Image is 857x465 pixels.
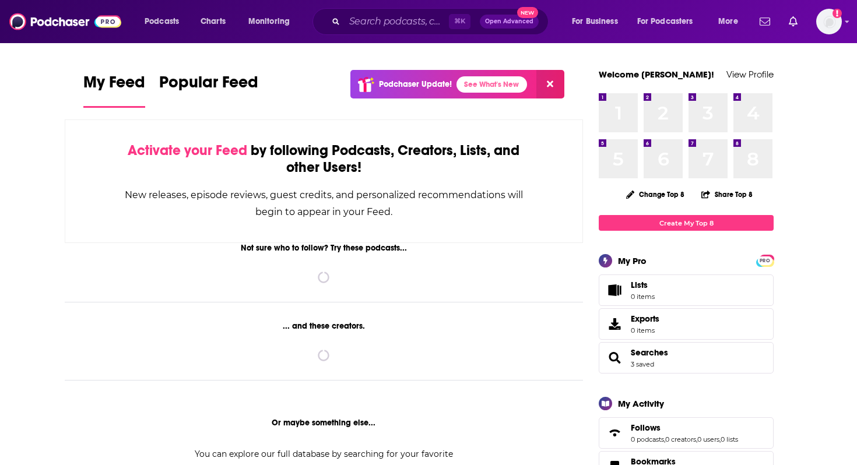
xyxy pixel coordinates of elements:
a: Searches [631,347,668,358]
div: Or maybe something else... [65,418,583,428]
button: Open AdvancedNew [480,15,539,29]
input: Search podcasts, credits, & more... [345,12,449,31]
span: Searches [599,342,774,374]
img: User Profile [816,9,842,34]
div: ... and these creators. [65,321,583,331]
span: Activate your Feed [128,142,247,159]
button: open menu [564,12,633,31]
button: open menu [710,12,753,31]
span: For Podcasters [637,13,693,30]
span: Monitoring [248,13,290,30]
span: 0 items [631,326,659,334]
span: Lists [631,280,655,290]
span: Logged in as DKCLifestyle [816,9,842,34]
img: Podchaser - Follow, Share and Rate Podcasts [9,10,121,33]
span: Lists [603,282,626,298]
button: Share Top 8 [701,183,753,206]
span: New [517,7,538,18]
div: by following Podcasts, Creators, Lists, and other Users! [124,142,524,176]
span: Exports [631,313,659,324]
span: Lists [631,280,648,290]
div: Not sure who to follow? Try these podcasts... [65,243,583,253]
a: Lists [599,274,774,306]
span: Follows [599,417,774,449]
p: Podchaser Update! [379,79,452,89]
span: 0 items [631,293,655,301]
button: Change Top 8 [619,187,691,202]
span: ⌘ K [449,14,470,29]
a: 0 users [697,435,719,443]
span: Follows [631,422,661,433]
button: Show profile menu [816,9,842,34]
span: , [719,435,721,443]
span: , [696,435,697,443]
a: 0 podcasts [631,435,664,443]
a: Create My Top 8 [599,215,774,231]
a: Popular Feed [159,72,258,108]
a: Charts [193,12,233,31]
span: More [718,13,738,30]
span: Charts [201,13,226,30]
span: Exports [603,316,626,332]
span: Popular Feed [159,72,258,99]
a: Exports [599,308,774,340]
a: 0 lists [721,435,738,443]
button: open menu [136,12,194,31]
a: Show notifications dropdown [784,12,802,31]
a: View Profile [726,69,774,80]
span: Podcasts [145,13,179,30]
button: open menu [630,12,710,31]
a: My Feed [83,72,145,108]
a: Follows [631,422,738,433]
div: Search podcasts, credits, & more... [324,8,560,35]
a: See What's New [456,76,527,93]
a: 0 creators [665,435,696,443]
div: New releases, episode reviews, guest credits, and personalized recommendations will begin to appe... [124,186,524,220]
span: , [664,435,665,443]
a: Show notifications dropdown [755,12,775,31]
svg: Add a profile image [833,9,842,18]
div: My Pro [618,255,647,266]
a: PRO [758,256,772,265]
div: My Activity [618,398,664,409]
span: Open Advanced [485,19,533,24]
span: For Business [572,13,618,30]
a: Follows [603,425,626,441]
a: Searches [603,350,626,366]
button: open menu [240,12,305,31]
a: 3 saved [631,360,654,368]
span: My Feed [83,72,145,99]
a: Welcome [PERSON_NAME]! [599,69,714,80]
